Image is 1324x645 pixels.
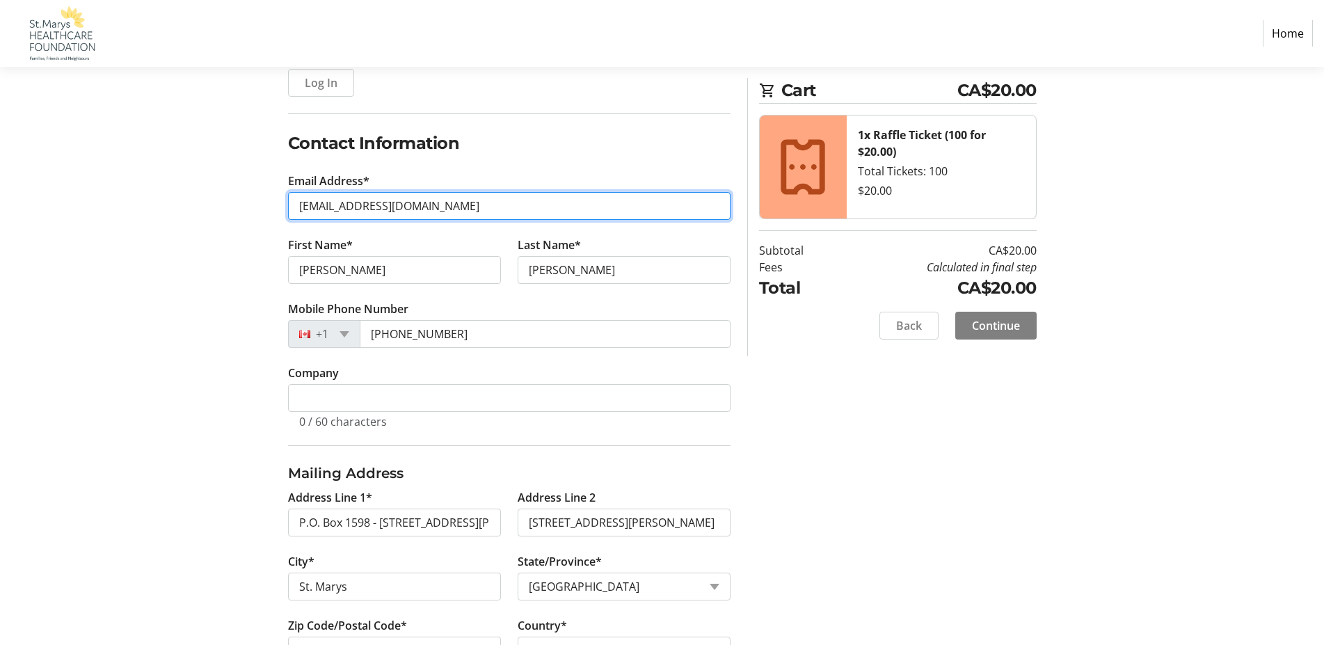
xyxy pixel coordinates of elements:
td: CA$20.00 [839,242,1037,259]
label: Last Name* [518,237,581,253]
span: Back [896,317,922,334]
label: State/Province* [518,553,602,570]
img: St. Marys Healthcare Foundation's Logo [11,6,110,61]
label: Email Address* [288,173,369,189]
button: Continue [955,312,1037,340]
input: City [288,573,501,600]
td: Fees [759,259,839,276]
td: Calculated in final step [839,259,1037,276]
span: Cart [781,78,957,103]
h3: Mailing Address [288,463,731,484]
label: Address Line 1* [288,489,372,506]
div: Total Tickets: 100 [858,163,1025,180]
label: Country* [518,617,567,634]
span: CA$20.00 [957,78,1037,103]
input: Address [288,509,501,536]
td: Subtotal [759,242,839,259]
strong: 1x Raffle Ticket (100 for $20.00) [858,127,986,159]
span: Continue [972,317,1020,334]
label: Address Line 2 [518,489,596,506]
td: Total [759,276,839,301]
button: Back [879,312,939,340]
label: Zip Code/Postal Code* [288,617,407,634]
input: (506) 234-5678 [360,320,731,348]
label: City* [288,553,314,570]
label: Mobile Phone Number [288,301,408,317]
span: Log In [305,74,337,91]
label: Company [288,365,339,381]
button: Log In [288,69,354,97]
h2: Contact Information [288,131,731,156]
label: First Name* [288,237,353,253]
a: Home [1263,20,1313,47]
tr-character-limit: 0 / 60 characters [299,414,387,429]
td: CA$20.00 [839,276,1037,301]
div: $20.00 [858,182,1025,199]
